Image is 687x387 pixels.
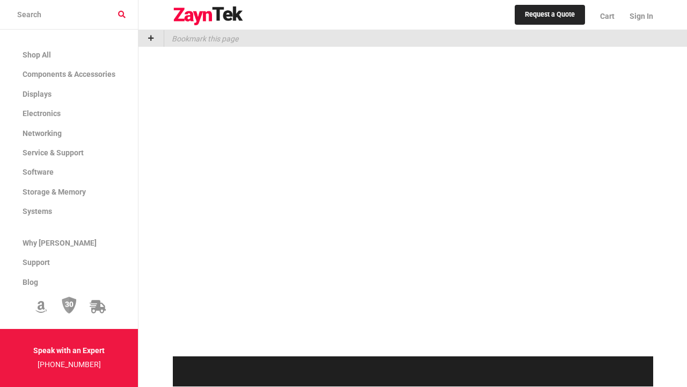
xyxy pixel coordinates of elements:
span: Networking [23,129,62,138]
span: Service & Support [23,148,84,157]
a: Sign In [622,3,653,30]
img: logo [173,6,244,26]
img: 30 Day Return Policy [62,296,77,314]
a: [PHONE_NUMBER] [38,360,101,369]
a: Cart [593,3,622,30]
span: Software [23,168,54,176]
span: Shop All [23,51,51,59]
span: Storage & Memory [23,188,86,196]
span: Cart [600,12,615,20]
span: Displays [23,90,52,98]
p: Bookmark this page [164,30,238,47]
span: Why [PERSON_NAME] [23,239,97,247]
span: Blog [23,278,38,286]
span: Systems [23,207,52,216]
span: Support [23,258,50,267]
a: Request a Quote [515,5,585,25]
strong: Speak with an Expert [33,346,105,355]
span: Electronics [23,109,61,118]
span: Components & Accessories [23,70,115,78]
